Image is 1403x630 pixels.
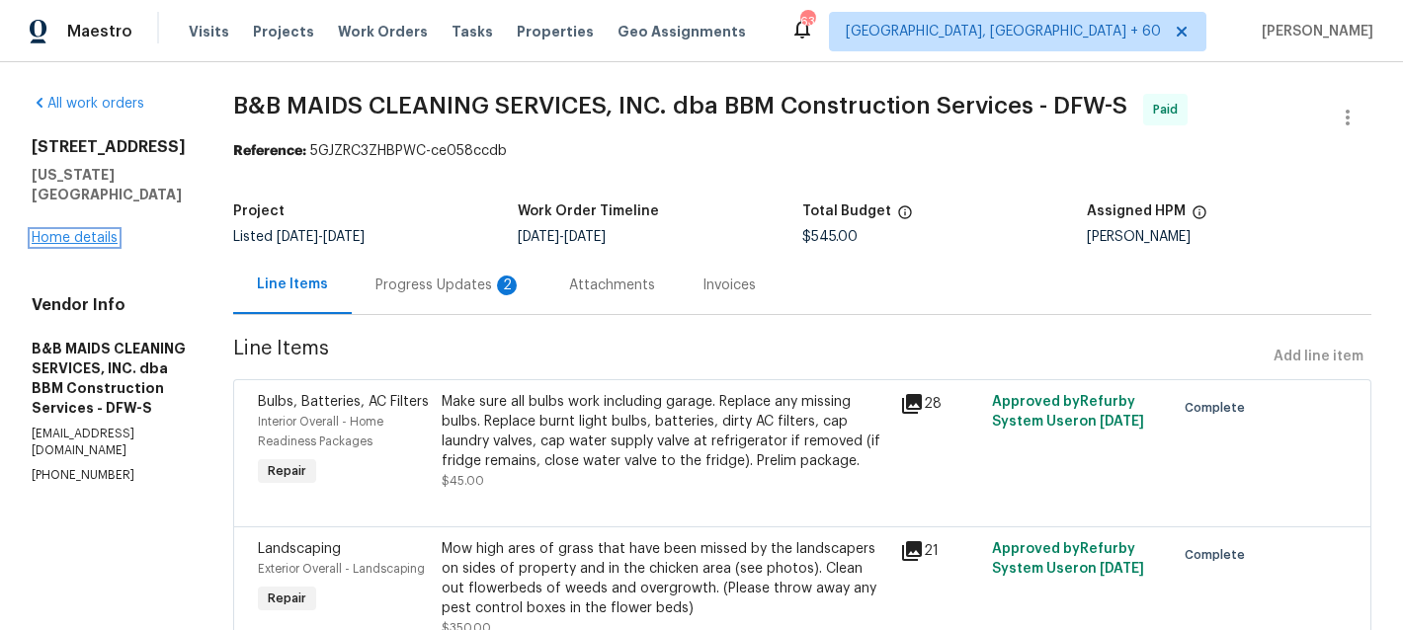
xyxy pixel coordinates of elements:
[258,395,429,409] span: Bulbs, Batteries, AC Filters
[518,204,659,218] h5: Work Order Timeline
[900,539,980,563] div: 21
[1153,100,1186,119] span: Paid
[233,144,306,158] b: Reference:
[1087,230,1371,244] div: [PERSON_NAME]
[375,276,522,295] div: Progress Updates
[442,392,888,471] div: Make sure all bulbs work including garage. Replace any missing bulbs. Replace burnt light bulbs, ...
[233,141,1371,161] div: 5GJZRC3ZHBPWC-ce058ccdb
[32,137,186,157] h2: [STREET_ADDRESS]
[900,392,980,416] div: 28
[569,276,655,295] div: Attachments
[846,22,1161,41] span: [GEOGRAPHIC_DATA], [GEOGRAPHIC_DATA] + 60
[233,204,285,218] h5: Project
[32,165,186,204] h5: [US_STATE][GEOGRAPHIC_DATA]
[618,22,746,41] span: Geo Assignments
[32,339,186,418] h5: B&B MAIDS CLEANING SERVICES, INC. dba BBM Construction Services - DFW-S
[517,22,594,41] span: Properties
[1100,562,1144,576] span: [DATE]
[1087,204,1186,218] h5: Assigned HPM
[32,97,144,111] a: All work orders
[992,395,1144,429] span: Approved by Refurby System User on
[897,204,913,230] span: The total cost of line items that have been proposed by Opendoor. This sum includes line items th...
[1185,398,1253,418] span: Complete
[702,276,756,295] div: Invoices
[189,22,229,41] span: Visits
[257,275,328,294] div: Line Items
[277,230,365,244] span: -
[233,230,365,244] span: Listed
[1185,545,1253,565] span: Complete
[67,22,132,41] span: Maestro
[1100,415,1144,429] span: [DATE]
[442,539,888,618] div: Mow high ares of grass that have been missed by the landscapers on sides of property and in the c...
[32,295,186,315] h4: Vendor Info
[323,230,365,244] span: [DATE]
[518,230,606,244] span: -
[277,230,318,244] span: [DATE]
[233,94,1127,118] span: B&B MAIDS CLEANING SERVICES, INC. dba BBM Construction Services - DFW-S
[260,589,314,608] span: Repair
[233,339,1266,375] span: Line Items
[253,22,314,41] span: Projects
[32,426,186,459] p: [EMAIL_ADDRESS][DOMAIN_NAME]
[802,204,891,218] h5: Total Budget
[497,276,517,295] div: 2
[1254,22,1373,41] span: [PERSON_NAME]
[442,475,484,487] span: $45.00
[258,542,341,556] span: Landscaping
[518,230,559,244] span: [DATE]
[32,467,186,484] p: [PHONE_NUMBER]
[258,563,425,575] span: Exterior Overall - Landscaping
[452,25,493,39] span: Tasks
[260,461,314,481] span: Repair
[564,230,606,244] span: [DATE]
[992,542,1144,576] span: Approved by Refurby System User on
[802,230,858,244] span: $545.00
[338,22,428,41] span: Work Orders
[1192,204,1207,230] span: The hpm assigned to this work order.
[32,231,118,245] a: Home details
[258,416,383,447] span: Interior Overall - Home Readiness Packages
[800,12,814,32] div: 635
